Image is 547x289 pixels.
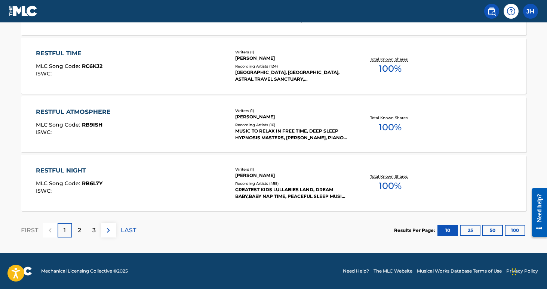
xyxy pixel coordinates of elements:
div: Help [504,4,519,19]
img: right [104,226,113,235]
div: MUSIC TO RELAX IN FREE TIME, DEEP SLEEP HYPNOSIS MASTERS, [PERSON_NAME], PIANO JAZZ BACKGROUND MU... [235,128,348,141]
div: [PERSON_NAME] [235,172,348,179]
div: [PERSON_NAME] [235,55,348,62]
a: RESTFUL TIMEMLC Song Code:RC6KJ2ISWC:Writers (1)[PERSON_NAME]Recording Artists (124)[GEOGRAPHIC_D... [21,38,526,94]
span: 100 % [379,62,402,75]
span: ISWC : [36,129,53,136]
a: Need Help? [343,268,369,274]
button: 10 [437,225,458,236]
div: Writers ( 1 ) [235,49,348,55]
a: Public Search [484,4,499,19]
span: RB6L7Y [82,180,102,187]
a: The MLC Website [374,268,412,274]
div: [GEOGRAPHIC_DATA], [GEOGRAPHIC_DATA], ASTRAL TRAVEL SANCTUARY, [GEOGRAPHIC_DATA], CHAKRA BALANCIN... [235,69,348,83]
span: 100 % [379,179,402,193]
p: Results Per Page: [394,227,437,234]
div: Writers ( 1 ) [235,108,348,114]
button: 50 [482,225,503,236]
p: Total Known Shares: [370,174,410,179]
p: Total Known Shares: [370,56,410,62]
div: Writers ( 1 ) [235,167,348,172]
iframe: Chat Widget [510,253,547,289]
div: Recording Artists ( 455 ) [235,181,348,186]
span: RB9ISH [82,121,102,128]
img: search [487,7,496,16]
p: 3 [92,226,96,235]
img: logo [9,267,32,276]
p: LAST [121,226,136,235]
button: 100 [505,225,525,236]
span: 100 % [379,121,402,134]
span: RC6KJ2 [82,63,102,69]
p: FIRST [21,226,38,235]
img: MLC Logo [9,6,38,16]
span: ISWC : [36,70,53,77]
div: RESTFUL TIME [36,49,102,58]
p: 2 [78,226,81,235]
span: MLC Song Code : [36,180,82,187]
div: Recording Artists ( 124 ) [235,63,348,69]
div: Recording Artists ( 16 ) [235,122,348,128]
a: RESTFUL NIGHTMLC Song Code:RB6L7YISWC:Writers (1)[PERSON_NAME]Recording Artists (455)GREATEST KID... [21,155,526,211]
a: Musical Works Database Terms of Use [417,268,502,274]
div: [PERSON_NAME] [235,114,348,120]
div: User Menu [523,4,538,19]
img: help [507,7,516,16]
span: MLC Song Code : [36,63,82,69]
div: GREATEST KIDS LULLABIES LAND, DREAM BABY,BABY NAP TIME, PEACEFUL SLEEP MUSIC COLLECTION, RELAXING... [235,186,348,200]
div: RESTFUL NIGHT [36,166,102,175]
iframe: Resource Center [526,182,547,243]
button: 25 [460,225,480,236]
p: Total Known Shares: [370,115,410,121]
p: 1 [64,226,66,235]
span: Mechanical Licensing Collective © 2025 [41,268,128,274]
span: MLC Song Code : [36,121,82,128]
div: Drag [512,261,516,283]
div: RESTFUL ATMOSPHERE [36,108,114,116]
span: ISWC : [36,187,53,194]
a: RESTFUL ATMOSPHEREMLC Song Code:RB9ISHISWC:Writers (1)[PERSON_NAME]Recording Artists (16)MUSIC TO... [21,96,526,152]
a: Privacy Policy [506,268,538,274]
